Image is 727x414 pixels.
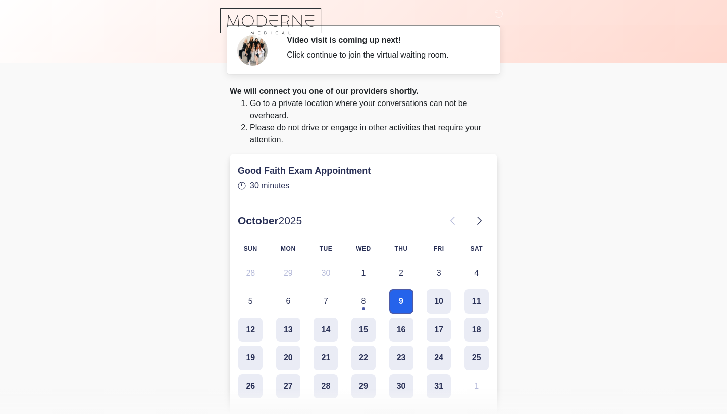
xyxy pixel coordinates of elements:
div: We will connect you one of our providers shortly. [230,85,497,97]
img: Moderne Medical Aesthetics Logo [220,8,322,35]
li: Please do not drive or engage in other activities that require your attention. [250,122,497,146]
li: Go to a private location where your conversations can not be overheard. [250,97,497,122]
div: Click continue to join the virtual waiting room. [287,49,482,61]
img: Agent Avatar [237,35,268,66]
